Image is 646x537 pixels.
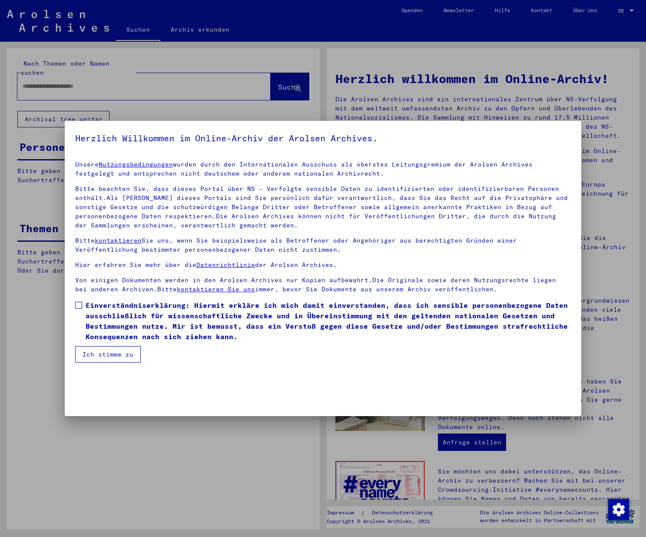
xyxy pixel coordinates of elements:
p: Hier erfahren Sie mehr über die der Arolsen Archives. [75,260,571,270]
span: Einverständniserklärung: Hiermit erkläre ich mich damit einverstanden, dass ich sensible personen... [86,300,571,342]
img: Zustimmung ändern [608,499,629,520]
a: kontaktieren Sie uns [177,285,255,293]
p: Unsere wurden durch den Internationalen Ausschuss als oberstes Leitungsgremium der Arolsen Archiv... [75,160,571,178]
p: Bitte beachten Sie, dass dieses Portal über NS - Verfolgte sensible Daten zu identifizierten oder... [75,184,571,230]
a: kontaktieren [95,237,142,244]
a: Datenrichtlinie [196,261,255,269]
button: Ich stimme zu [75,346,141,363]
p: Bitte Sie uns, wenn Sie beispielsweise als Betroffener oder Angehöriger aus berechtigten Gründen ... [75,236,571,254]
h5: Herzlich Willkommen im Online-Archiv der Arolsen Archives. [75,131,571,145]
p: Von einigen Dokumenten werden in den Arolsen Archives nur Kopien aufbewahrt.Die Originale sowie d... [75,276,571,294]
div: Zustimmung ändern [608,499,629,520]
a: Nutzungsbedingungen [99,160,173,168]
